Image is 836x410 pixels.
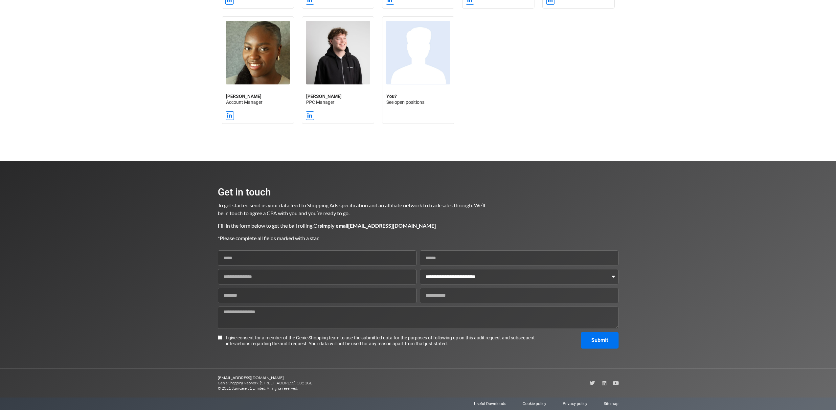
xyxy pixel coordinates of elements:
a: Cookie policy [523,401,546,407]
b: [EMAIL_ADDRESS][DOMAIN_NAME] [218,375,284,380]
span: Fill in the form below to get the ball rolling. [218,222,313,229]
h2: See open positions [386,93,450,105]
a: You?See open positions [382,17,454,124]
strong: [PERSON_NAME] [306,94,342,99]
button: Submit [581,332,619,349]
span: I give consent for a member of the Genie Shopping team to use the submitted data for the purposes... [226,335,538,347]
a: Sitemap [604,401,619,407]
a: Useful Downloads [474,401,506,407]
h2: PPC Manager [306,93,370,105]
a: Privacy policy [563,401,587,407]
strong: You? [386,94,397,99]
p: *Please complete all fields marked with a star. [218,234,486,242]
img: 3453948507751186472 [226,21,290,84]
span: Submit [591,338,608,343]
b: [PERSON_NAME] [226,94,261,99]
h2: Get in touch [218,187,486,197]
b: simply email [EMAIL_ADDRESS][DOMAIN_NAME] [320,222,436,229]
h2: Account Manager [226,93,290,105]
span: To get started send us your data feed to Shopping Ads specification and an affiliate network to t... [218,202,486,216]
img: 2183-genie-2024-323 [306,21,370,84]
p: Genie Shopping Network, [STREET_ADDRESS]. CB2 1GE © 2021 Staircase 51 Limited. All rights reserved. [218,375,418,391]
span: Or [313,222,436,229]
